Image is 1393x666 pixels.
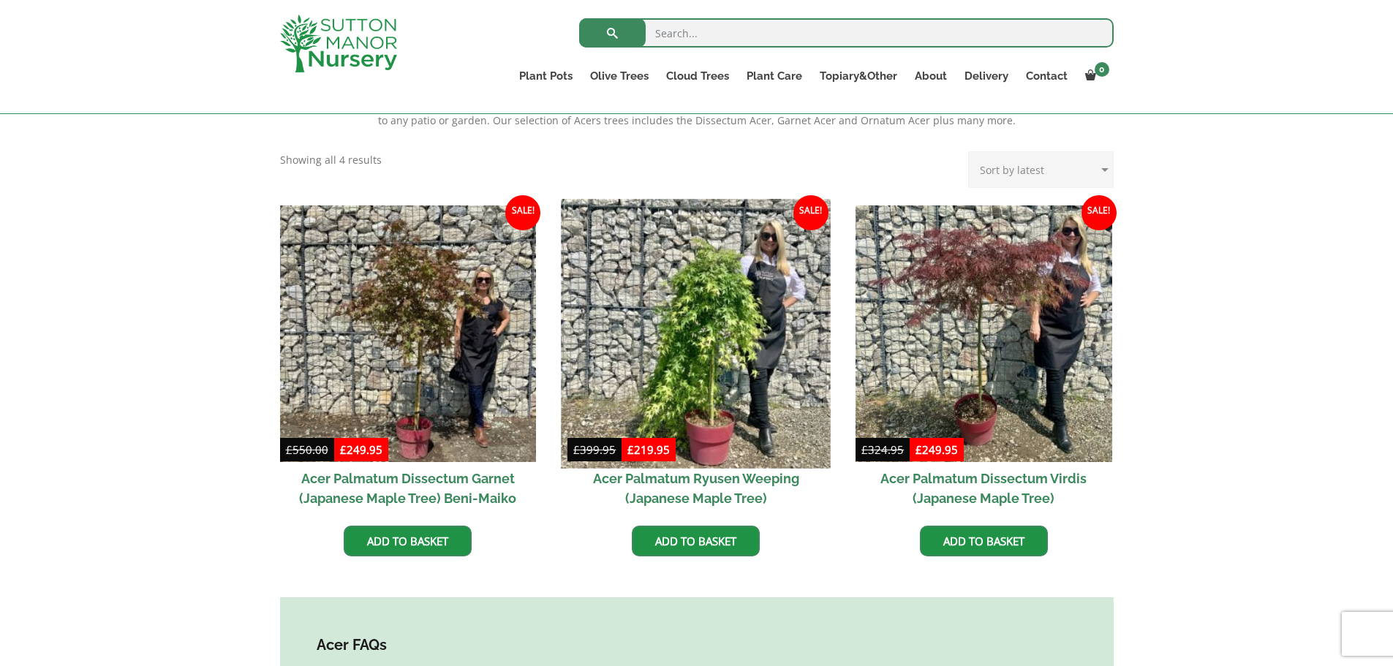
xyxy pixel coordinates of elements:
[286,442,328,457] bdi: 550.00
[567,462,824,515] h2: Acer Palmatum Ryusen Weeping (Japanese Maple Tree)
[567,205,824,515] a: Sale! Acer Palmatum Ryusen Weeping (Japanese Maple Tree)
[627,442,670,457] bdi: 219.95
[856,462,1112,515] h2: Acer Palmatum Dissectum Virdis (Japanese Maple Tree)
[286,442,292,457] span: £
[856,205,1112,462] img: Acer Palmatum Dissectum Virdis (Japanese Maple Tree)
[510,66,581,86] a: Plant Pots
[562,199,831,468] img: Acer Palmatum Ryusen Weeping (Japanese Maple Tree)
[505,195,540,230] span: Sale!
[861,442,868,457] span: £
[1095,62,1109,77] span: 0
[340,442,347,457] span: £
[579,18,1114,48] input: Search...
[280,15,397,72] img: logo
[280,205,537,515] a: Sale! Acer Palmatum Dissectum Garnet (Japanese Maple Tree) Beni-Maiko
[856,205,1112,515] a: Sale! Acer Palmatum Dissectum Virdis (Japanese Maple Tree)
[968,151,1114,188] select: Shop order
[344,526,472,556] a: Add to basket: “Acer Palmatum Dissectum Garnet (Japanese Maple Tree) Beni-Maiko”
[581,66,657,86] a: Olive Trees
[573,442,616,457] bdi: 399.95
[340,442,382,457] bdi: 249.95
[280,462,537,515] h2: Acer Palmatum Dissectum Garnet (Japanese Maple Tree) Beni-Maiko
[627,442,634,457] span: £
[1076,66,1114,86] a: 0
[920,526,1048,556] a: Add to basket: “Acer Palmatum Dissectum Virdis (Japanese Maple Tree)”
[317,634,1077,656] h4: Acer FAQs
[657,66,738,86] a: Cloud Trees
[906,66,956,86] a: About
[573,442,580,457] span: £
[280,205,537,462] img: Acer Palmatum Dissectum Garnet (Japanese Maple Tree) Beni-Maiko
[632,526,760,556] a: Add to basket: “Acer Palmatum Ryusen Weeping (Japanese Maple Tree)”
[811,66,906,86] a: Topiary&Other
[956,66,1017,86] a: Delivery
[916,442,958,457] bdi: 249.95
[1081,195,1117,230] span: Sale!
[861,442,904,457] bdi: 324.95
[738,66,811,86] a: Plant Care
[916,442,922,457] span: £
[793,195,828,230] span: Sale!
[280,151,382,169] p: Showing all 4 results
[1017,66,1076,86] a: Contact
